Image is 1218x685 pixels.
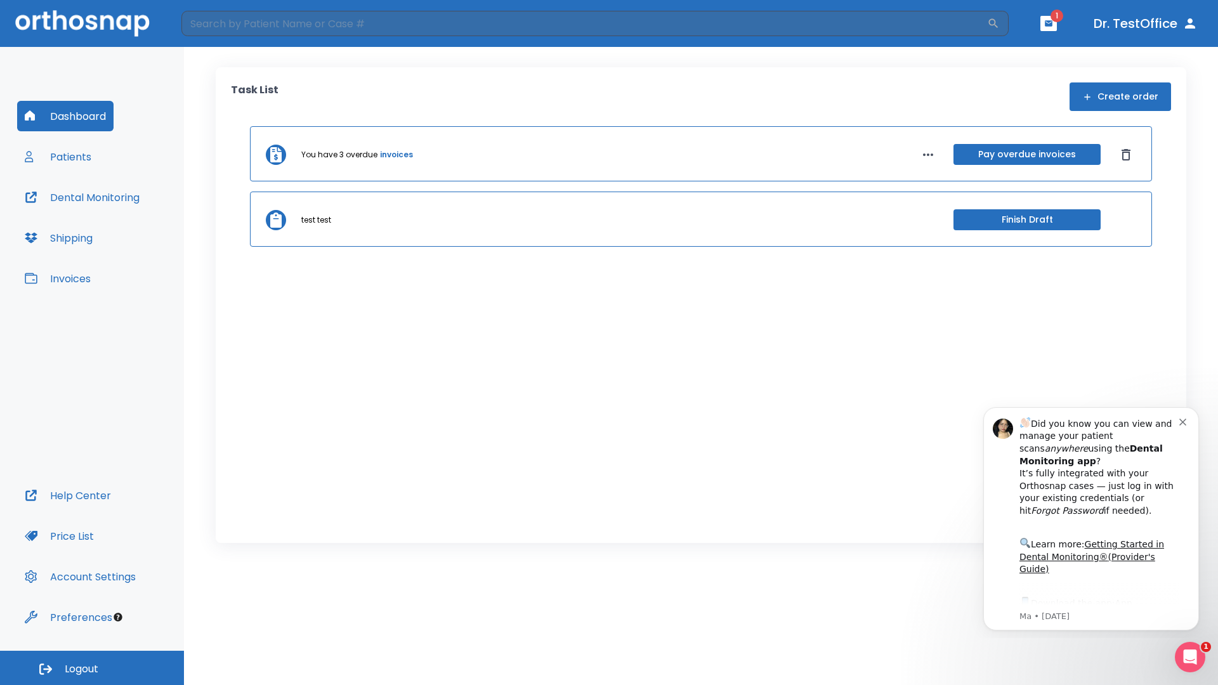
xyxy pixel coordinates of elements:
[1175,642,1205,672] iframe: Intercom live chat
[55,199,215,264] div: Download the app: | ​ Let us know if you need help getting started!
[964,396,1218,638] iframe: Intercom notifications message
[17,602,120,632] button: Preferences
[17,263,98,294] button: Invoices
[1051,10,1063,22] span: 1
[17,561,143,592] button: Account Settings
[1089,12,1203,35] button: Dr. TestOffice
[1201,642,1211,652] span: 1
[65,662,98,676] span: Logout
[17,182,147,212] button: Dental Monitoring
[215,20,225,30] button: Dismiss notification
[181,11,987,36] input: Search by Patient Name or Case #
[953,144,1101,165] button: Pay overdue invoices
[55,215,215,226] p: Message from Ma, sent 7w ago
[112,611,124,623] div: Tooltip anchor
[55,202,168,225] a: App Store
[17,101,114,131] button: Dashboard
[1116,145,1136,165] button: Dismiss
[301,214,331,226] p: test test
[231,82,278,111] p: Task List
[17,480,119,511] button: Help Center
[17,223,100,253] button: Shipping
[17,521,101,551] button: Price List
[15,10,150,36] img: Orthosnap
[17,141,99,172] button: Patients
[953,209,1101,230] button: Finish Draft
[301,149,377,160] p: You have 3 overdue
[380,149,413,160] a: invoices
[1070,82,1171,111] button: Create order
